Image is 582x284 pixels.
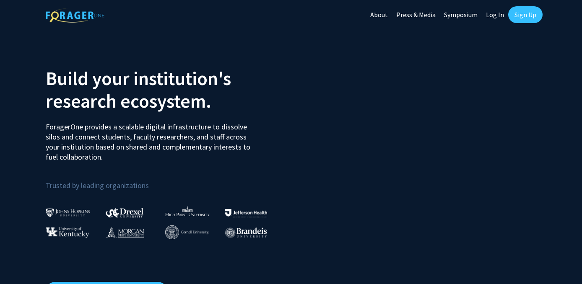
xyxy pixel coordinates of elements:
[165,225,209,239] img: Cornell University
[46,8,104,23] img: ForagerOne Logo
[46,116,256,162] p: ForagerOne provides a scalable digital infrastructure to dissolve silos and connect students, fac...
[225,227,267,238] img: Brandeis University
[106,227,144,238] img: Morgan State University
[46,67,285,112] h2: Build your institution's research ecosystem.
[46,227,89,238] img: University of Kentucky
[46,169,285,192] p: Trusted by leading organizations
[225,209,267,217] img: Thomas Jefferson University
[165,206,210,216] img: High Point University
[106,208,143,217] img: Drexel University
[508,6,543,23] a: Sign Up
[46,208,90,217] img: Johns Hopkins University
